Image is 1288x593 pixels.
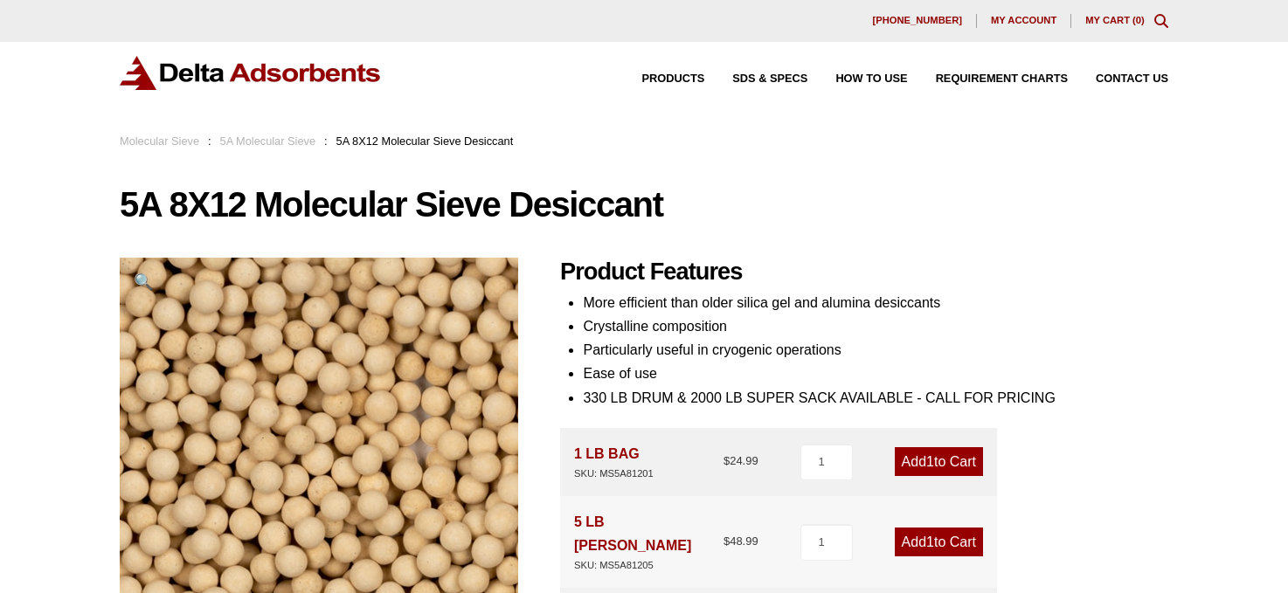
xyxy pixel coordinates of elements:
[895,447,983,476] a: Add1to Cart
[926,454,934,469] span: 1
[324,134,328,148] span: :
[574,442,654,482] div: 1 LB BAG
[724,454,758,467] bdi: 24.99
[807,73,907,85] a: How to Use
[574,510,724,574] div: 5 LB [PERSON_NAME]
[977,14,1071,28] a: My account
[724,534,758,548] bdi: 48.99
[574,465,654,482] div: SKU: MS5A81201
[858,14,977,28] a: [PHONE_NUMBER]
[724,534,730,548] span: $
[583,291,1168,314] li: More efficient than older silica gel and alumina desiccants
[120,56,382,90] img: Delta Adsorbents
[336,134,514,148] span: 5A 8X12 Molecular Sieve Desiccant
[120,186,1168,223] h1: 5A 8X12 Molecular Sieve Desiccant
[926,534,934,549] span: 1
[1154,14,1168,28] div: Toggle Modal Content
[895,527,983,556] a: Add1to Cart
[560,258,1168,286] h2: Product Features
[120,258,168,306] a: View full-screen image gallery
[1068,73,1168,85] a: Contact Us
[614,73,705,85] a: Products
[908,73,1068,85] a: Requirement Charts
[583,386,1168,410] li: 330 LB DRUM & 2000 LB SUPER SACK AVAILABLE - CALL FOR PRICING
[936,73,1068,85] span: Requirement Charts
[583,338,1168,362] li: Particularly useful in cryogenic operations
[872,16,962,25] span: [PHONE_NUMBER]
[835,73,907,85] span: How to Use
[583,314,1168,338] li: Crystalline composition
[732,73,807,85] span: SDS & SPECS
[574,557,724,574] div: SKU: MS5A81205
[583,362,1168,385] li: Ease of use
[1136,15,1141,25] span: 0
[220,134,316,148] a: 5A Molecular Sieve
[208,134,211,148] span: :
[120,134,199,148] a: Molecular Sieve
[642,73,705,85] span: Products
[1096,73,1168,85] span: Contact Us
[134,272,154,291] span: 🔍
[704,73,807,85] a: SDS & SPECS
[724,454,730,467] span: $
[1085,15,1145,25] a: My Cart (0)
[991,16,1056,25] span: My account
